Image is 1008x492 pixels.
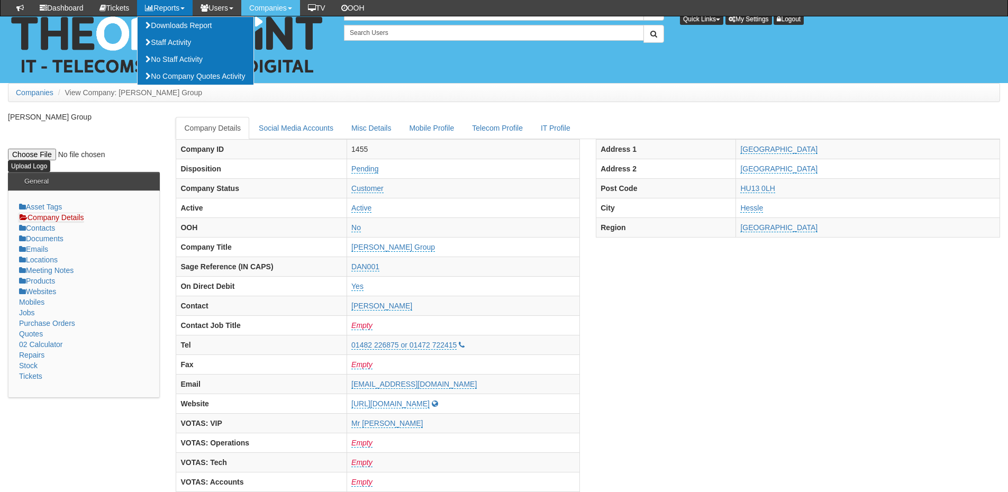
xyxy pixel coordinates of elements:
a: Documents [19,234,63,243]
th: Active [176,198,347,217]
li: View Company: [PERSON_NAME] Group [56,87,202,98]
th: VOTAS: Operations [176,433,347,452]
th: Address 1 [596,139,736,159]
a: [GEOGRAPHIC_DATA] [740,165,818,174]
input: Search Users [344,25,644,41]
a: Social Media Accounts [250,117,342,139]
th: OOH [176,217,347,237]
a: Emails [19,245,48,253]
a: Products [19,277,55,285]
th: Tel [176,335,347,354]
a: 02 Calculator [19,340,63,349]
a: Stock [19,361,38,370]
a: Mobile Profile [401,117,462,139]
th: Email [176,374,347,394]
a: Websites [19,287,56,296]
td: 1455 [347,139,580,159]
a: Active [351,204,371,213]
a: My Settings [725,13,772,25]
p: [PERSON_NAME] Group [8,112,160,122]
th: Company Status [176,178,347,198]
a: [EMAIL_ADDRESS][DOMAIN_NAME] [351,380,477,389]
a: Downloads Report [138,17,253,34]
th: Contact Job Title [176,315,347,335]
a: Pending [351,165,378,174]
a: [URL][DOMAIN_NAME] [351,399,430,408]
a: [GEOGRAPHIC_DATA] [740,223,818,232]
th: Website [176,394,347,413]
a: Empty [351,360,373,369]
a: Customer [351,184,384,193]
a: Empty [351,439,373,448]
th: Disposition [176,159,347,178]
th: Post Code [596,178,736,198]
a: Empty [351,458,373,467]
a: 01482 226875 or 01472 722415 [351,341,457,350]
th: Company ID [176,139,347,159]
a: Company Details [19,213,84,222]
a: No [351,223,361,232]
a: Companies [16,88,53,97]
th: Region [596,217,736,237]
a: Tickets [19,372,42,380]
a: [PERSON_NAME] Group [351,243,435,252]
a: DAN001 [351,262,379,271]
th: Contact [176,296,347,315]
a: Quotes [19,330,43,338]
a: No Company Quotes Activity [138,68,253,85]
button: Quick Links [680,13,723,25]
a: Mobiles [19,298,44,306]
a: Hessle [740,204,763,213]
a: No Staff Activity [138,51,253,68]
a: Misc Details [343,117,399,139]
a: Company Details [176,117,249,139]
a: Staff Activity [138,34,253,51]
a: Meeting Notes [19,266,74,275]
th: Sage Reference (IN CAPS) [176,257,347,276]
input: Upload Logo [8,160,50,172]
h3: General [19,172,54,190]
a: Contacts [19,224,55,232]
a: [PERSON_NAME] [351,302,412,311]
th: Company Title [176,237,347,257]
a: Empty [351,478,373,487]
a: Yes [351,282,364,291]
th: VOTAS: Accounts [176,472,347,491]
a: Telecom Profile [464,117,531,139]
th: VOTAS: Tech [176,452,347,472]
a: Repairs [19,351,44,359]
th: Fax [176,354,347,374]
th: City [596,198,736,217]
th: Address 2 [596,159,736,178]
a: Asset Tags [19,203,62,211]
a: Mr [PERSON_NAME] [351,419,423,428]
a: HU13 0LH [740,184,775,193]
a: Jobs [19,308,35,317]
a: Empty [351,321,373,330]
a: IT Profile [532,117,579,139]
a: Logout [774,13,804,25]
th: On Direct Debit [176,276,347,296]
a: Locations [19,256,58,264]
a: Purchase Orders [19,319,75,327]
a: [GEOGRAPHIC_DATA] [740,145,818,154]
th: VOTAS: VIP [176,413,347,433]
